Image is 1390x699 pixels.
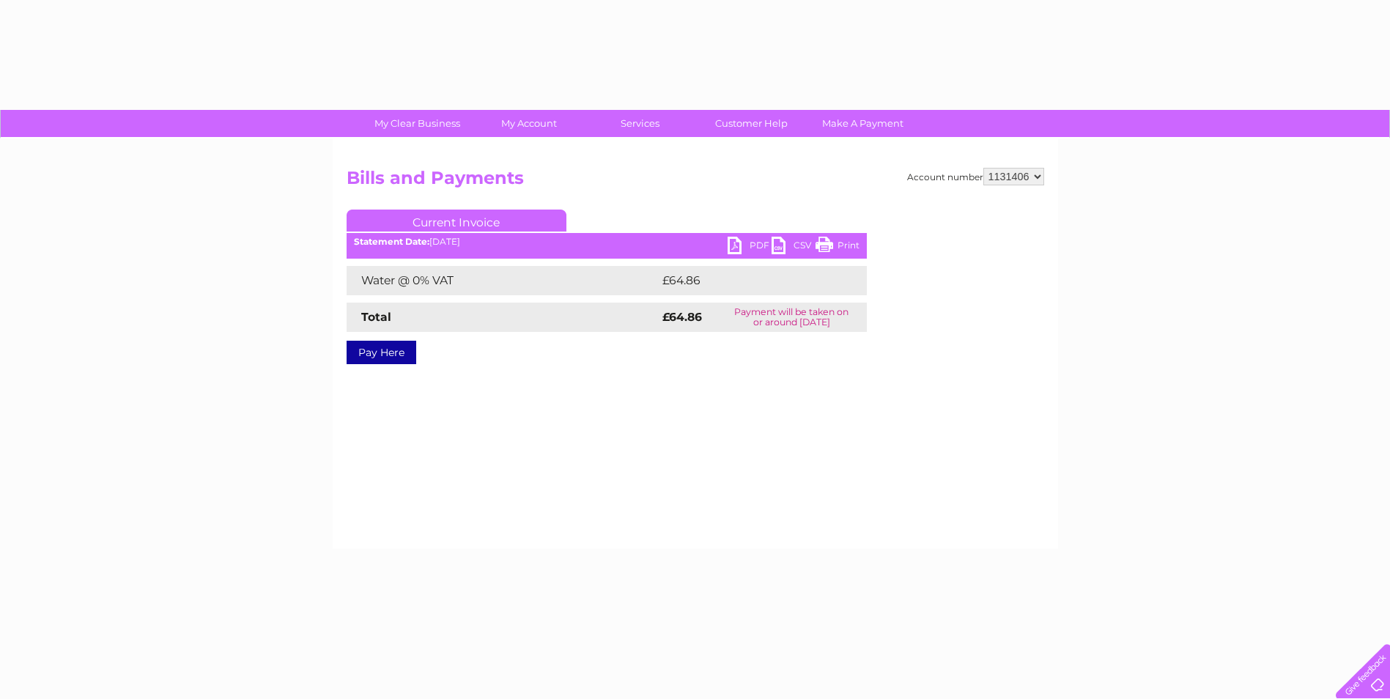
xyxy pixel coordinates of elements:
[728,237,772,258] a: PDF
[717,303,867,332] td: Payment will be taken on or around [DATE]
[580,110,700,137] a: Services
[347,168,1044,196] h2: Bills and Payments
[659,266,838,295] td: £64.86
[772,237,816,258] a: CSV
[354,236,429,247] b: Statement Date:
[347,210,566,232] a: Current Invoice
[802,110,923,137] a: Make A Payment
[816,237,859,258] a: Print
[347,237,867,247] div: [DATE]
[662,310,702,324] strong: £64.86
[691,110,812,137] a: Customer Help
[357,110,478,137] a: My Clear Business
[468,110,589,137] a: My Account
[361,310,391,324] strong: Total
[347,341,416,364] a: Pay Here
[347,266,659,295] td: Water @ 0% VAT
[907,168,1044,185] div: Account number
